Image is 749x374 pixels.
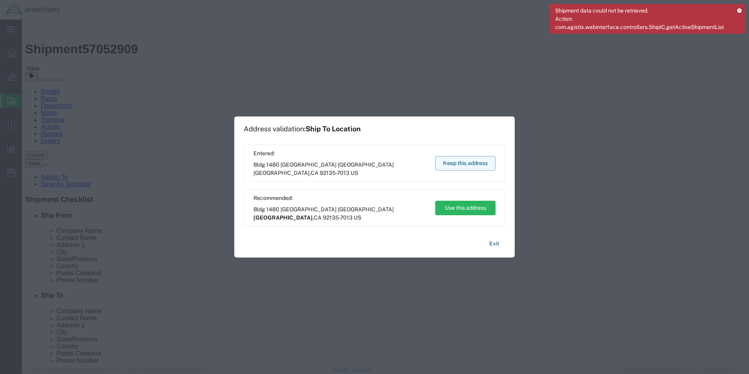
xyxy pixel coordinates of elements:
span: 92135-7013 [320,170,349,176]
span: [GEOGRAPHIC_DATA] [253,214,313,221]
button: Use this address [435,201,496,215]
span: [GEOGRAPHIC_DATA] [253,170,309,176]
span: Ship To Location [306,125,361,133]
span: CA [314,214,322,221]
span: 92135-7013 [323,214,353,221]
span: Shipment data could not be retrieved. Action: com.agistix.webinterface.controllers.ShipIC,getActi... [555,7,731,31]
span: CA [311,170,318,176]
span: Entered: [253,149,428,158]
h1: Address validation: [244,125,361,133]
span: US [351,170,358,176]
button: Keep this address [435,156,496,171]
button: Exit [483,237,505,251]
span: US [354,214,361,221]
span: Recommended: [253,194,428,202]
span: Bldg 1480 [GEOGRAPHIC_DATA] [GEOGRAPHIC_DATA] , [253,205,428,222]
span: Bldg 1480 [GEOGRAPHIC_DATA] [GEOGRAPHIC_DATA] , [253,161,428,177]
